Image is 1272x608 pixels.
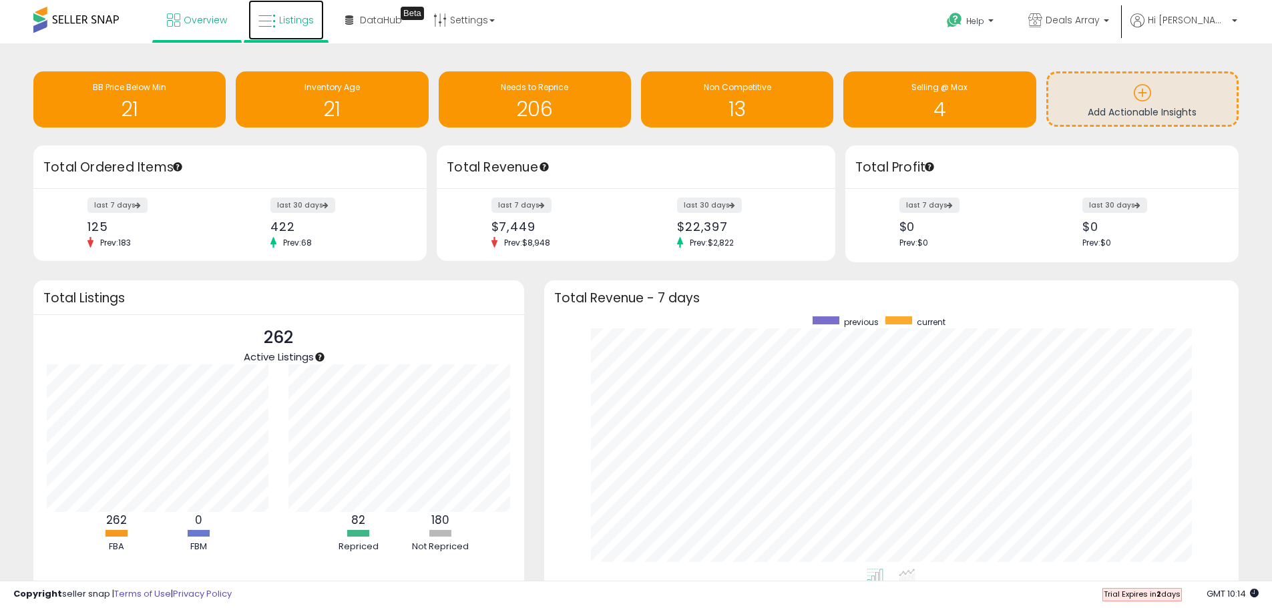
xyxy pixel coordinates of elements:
[966,15,984,27] span: Help
[236,71,428,127] a: Inventory Age 21
[401,541,481,553] div: Not Repriced
[1082,237,1111,248] span: Prev: $0
[501,81,568,93] span: Needs to Reprice
[677,198,742,213] label: last 30 days
[360,13,402,27] span: DataHub
[923,161,935,173] div: Tooltip anchor
[304,81,360,93] span: Inventory Age
[1082,198,1147,213] label: last 30 days
[351,512,365,528] b: 82
[911,81,968,93] span: Selling @ Max
[13,587,62,600] strong: Copyright
[184,13,227,27] span: Overview
[319,541,399,553] div: Repriced
[844,316,879,328] span: previous
[491,198,552,213] label: last 7 days
[244,350,314,364] span: Active Listings
[40,98,219,120] h1: 21
[159,541,239,553] div: FBM
[946,12,963,29] i: Get Help
[899,220,1032,234] div: $0
[899,237,928,248] span: Prev: $0
[33,71,226,127] a: BB Price Below Min 21
[270,220,403,234] div: 422
[641,71,833,127] a: Non Competitive 13
[917,316,945,328] span: current
[1104,589,1181,599] span: Trial Expires in days
[173,587,232,600] a: Privacy Policy
[1130,13,1237,43] a: Hi [PERSON_NAME]
[77,541,157,553] div: FBA
[1088,105,1197,119] span: Add Actionable Insights
[43,293,514,303] h3: Total Listings
[87,198,148,213] label: last 7 days
[314,351,326,363] div: Tooltip anchor
[936,2,1007,43] a: Help
[439,71,631,127] a: Needs to Reprice 206
[1207,587,1259,600] span: 2025-09-17 10:14 GMT
[704,81,771,93] span: Non Competitive
[648,98,827,120] h1: 13
[447,158,825,177] h3: Total Revenue
[43,158,417,177] h3: Total Ordered Items
[1148,13,1228,27] span: Hi [PERSON_NAME]
[195,512,202,528] b: 0
[445,98,624,120] h1: 206
[401,7,424,20] div: Tooltip anchor
[242,98,421,120] h1: 21
[13,588,232,601] div: seller snap | |
[1082,220,1215,234] div: $0
[93,81,166,93] span: BB Price Below Min
[106,512,127,528] b: 262
[843,71,1036,127] a: Selling @ Max 4
[497,237,557,248] span: Prev: $8,948
[899,198,960,213] label: last 7 days
[677,220,812,234] div: $22,397
[538,161,550,173] div: Tooltip anchor
[850,98,1029,120] h1: 4
[554,293,1229,303] h3: Total Revenue - 7 days
[855,158,1229,177] h3: Total Profit
[87,220,220,234] div: 125
[279,13,314,27] span: Listings
[244,325,314,350] p: 262
[276,237,319,248] span: Prev: 68
[491,220,626,234] div: $7,449
[1156,589,1161,599] b: 2
[93,237,138,248] span: Prev: 183
[1046,13,1100,27] span: Deals Array
[114,587,171,600] a: Terms of Use
[683,237,740,248] span: Prev: $2,822
[431,512,449,528] b: 180
[172,161,184,173] div: Tooltip anchor
[1048,73,1237,125] a: Add Actionable Insights
[270,198,335,213] label: last 30 days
